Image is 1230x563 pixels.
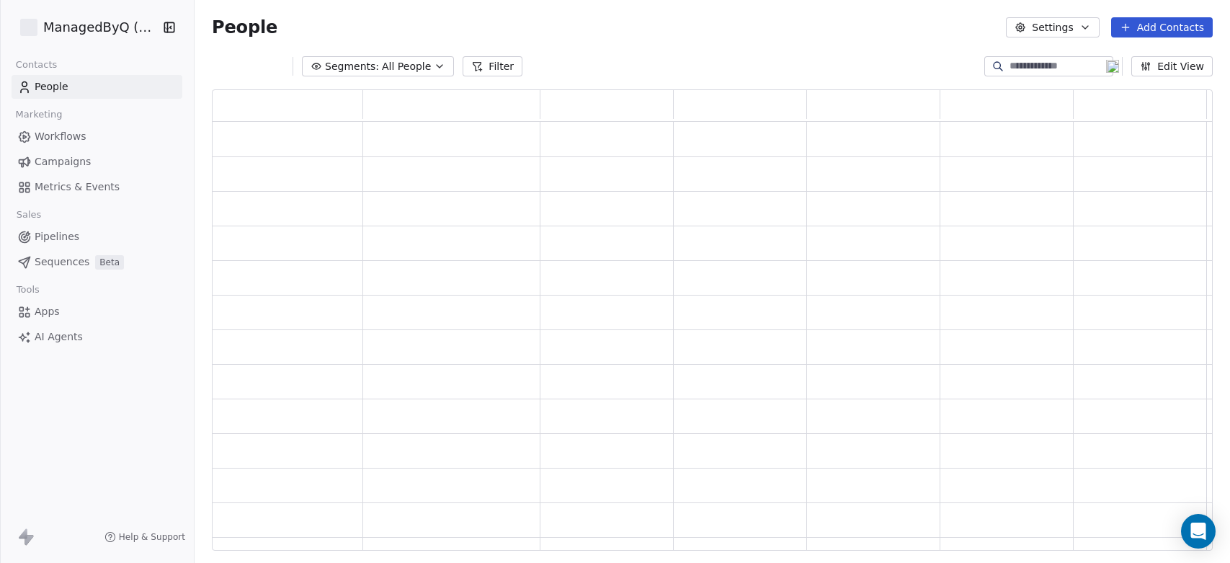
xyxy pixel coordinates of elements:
[35,304,60,319] span: Apps
[9,104,68,125] span: Marketing
[35,254,89,270] span: Sequences
[35,229,79,244] span: Pipelines
[12,325,182,349] a: AI Agents
[12,125,182,148] a: Workflows
[12,225,182,249] a: Pipelines
[1111,17,1213,37] button: Add Contacts
[35,179,120,195] span: Metrics & Events
[17,15,153,40] button: ManagedByQ (FZE)
[463,56,522,76] button: Filter
[10,204,48,226] span: Sales
[1131,56,1213,76] button: Edit View
[12,150,182,174] a: Campaigns
[35,129,86,144] span: Workflows
[12,75,182,99] a: People
[35,154,91,169] span: Campaigns
[382,59,431,74] span: All People
[9,54,63,76] span: Contacts
[35,79,68,94] span: People
[1181,514,1216,549] div: Open Intercom Messenger
[325,59,379,74] span: Segments:
[43,18,159,37] span: ManagedByQ (FZE)
[1006,17,1099,37] button: Settings
[95,255,124,270] span: Beta
[10,279,45,301] span: Tools
[12,300,182,324] a: Apps
[12,250,182,274] a: SequencesBeta
[212,17,277,38] span: People
[35,329,83,345] span: AI Agents
[12,175,182,199] a: Metrics & Events
[1106,60,1119,73] img: 19.png
[104,531,185,543] a: Help & Support
[119,531,185,543] span: Help & Support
